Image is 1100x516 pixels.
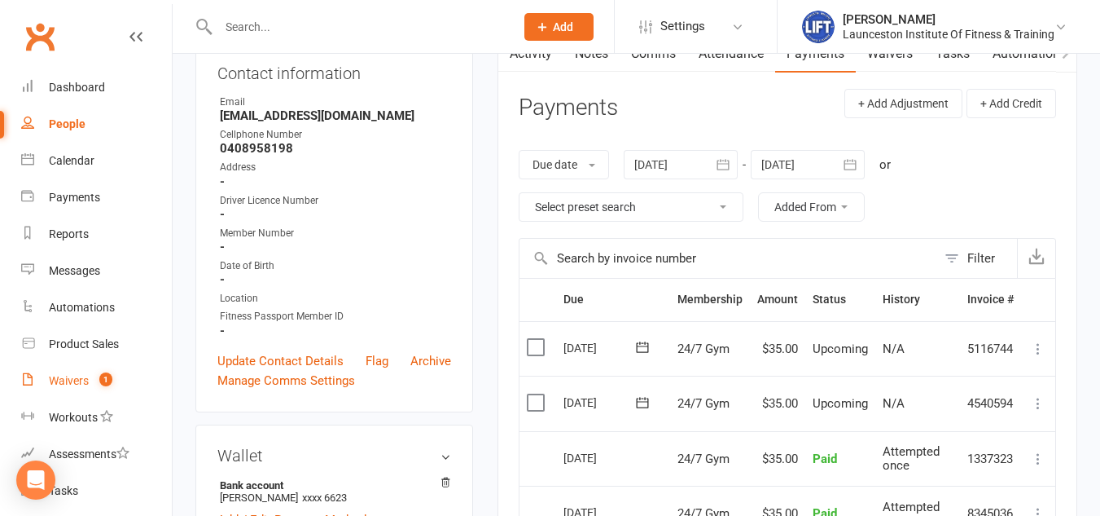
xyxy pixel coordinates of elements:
button: Filter [936,239,1017,278]
strong: - [220,207,451,222]
div: Automations [49,301,115,314]
a: People [21,106,172,143]
span: xxxx 6623 [302,492,347,504]
button: + Add Credit [966,89,1056,118]
a: Assessments [21,436,172,473]
a: Dashboard [21,69,172,106]
button: Due date [519,150,609,179]
span: Attempted once [883,444,940,473]
div: Payments [49,191,100,204]
h3: Wallet [217,447,451,465]
div: People [49,117,85,130]
div: Waivers [49,374,89,387]
a: Workouts [21,399,172,436]
a: Messages [21,253,172,289]
span: N/A [883,342,905,356]
a: Payments [775,35,856,73]
div: Reports [49,227,89,240]
th: History [875,279,960,320]
div: Date of Birth [220,258,451,274]
div: Open Intercom Messenger [16,461,55,500]
td: 5116744 [960,321,1021,377]
span: 24/7 Gym [677,396,730,411]
div: Assessments [49,448,129,461]
th: Membership [670,279,750,320]
a: Tasks [924,35,981,73]
div: Tasks [49,484,78,497]
h3: Payments [519,95,618,121]
div: [DATE] [563,390,638,415]
a: Notes [563,35,620,73]
a: Automations [21,289,172,326]
input: Search by invoice number [519,239,936,278]
a: Calendar [21,143,172,179]
th: Status [805,279,875,320]
span: N/A [883,396,905,411]
td: $35.00 [750,321,805,377]
img: thumb_image1711312309.png [802,11,835,43]
span: Paid [813,452,837,466]
a: Waivers 1 [21,363,172,399]
li: [PERSON_NAME] [217,477,451,506]
div: Calendar [49,154,94,167]
a: Manage Comms Settings [217,371,355,390]
div: Member Number [220,226,451,241]
button: Added From [758,192,865,222]
a: Clubworx [20,16,60,57]
div: Email [220,95,451,110]
div: [PERSON_NAME] [843,12,1054,27]
button: Add [524,13,594,41]
span: Add [553,20,573,33]
span: 1 [99,373,112,386]
h3: Contact information [217,58,451,82]
span: Upcoming [813,396,868,411]
th: Amount [750,279,805,320]
a: Attendance [687,35,775,73]
a: Tasks [21,473,172,509]
div: Address [220,160,451,175]
strong: [EMAIL_ADDRESS][DOMAIN_NAME] [220,108,451,123]
a: Flag [366,351,388,371]
strong: - [220,272,451,287]
a: Activity [498,35,563,73]
span: 24/7 Gym [677,452,730,466]
div: [DATE] [563,335,638,360]
a: Product Sales [21,326,172,363]
div: Driver Licence Number [220,193,451,209]
td: 1337323 [960,431,1021,487]
span: Settings [660,8,705,45]
a: Waivers [856,35,924,73]
div: Fitness Passport Member ID [220,309,451,324]
strong: - [220,324,451,338]
div: Location [220,291,451,307]
strong: - [220,174,451,189]
button: + Add Adjustment [844,89,962,118]
td: 4540594 [960,376,1021,431]
div: Workouts [49,411,98,424]
div: Launceston Institute Of Fitness & Training [843,27,1054,42]
div: Messages [49,264,100,277]
div: Filter [967,249,995,268]
div: or [879,155,891,174]
a: Payments [21,179,172,216]
span: Upcoming [813,342,868,356]
a: Comms [620,35,687,73]
div: Dashboard [49,81,105,94]
a: Archive [410,351,451,371]
a: Update Contact Details [217,351,344,371]
div: Cellphone Number [220,127,451,143]
div: Product Sales [49,337,119,351]
td: $35.00 [750,431,805,487]
span: 24/7 Gym [677,342,730,356]
strong: Bank account [220,479,443,492]
div: [DATE] [563,445,638,470]
td: $35.00 [750,376,805,431]
a: Reports [21,216,172,253]
a: Automations [981,35,1078,73]
th: Invoice # [960,279,1021,320]
th: Due [556,279,670,320]
strong: 0408958198 [220,141,451,156]
strong: - [220,240,451,254]
input: Search... [213,15,503,38]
